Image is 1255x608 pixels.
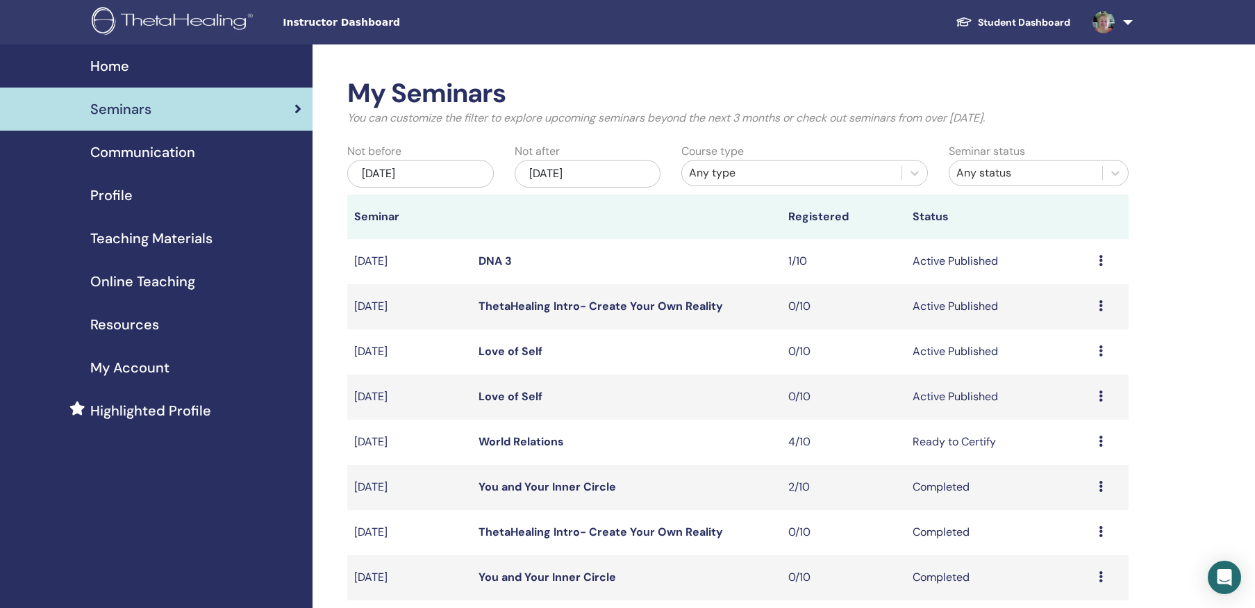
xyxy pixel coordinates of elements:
img: default.png [1092,11,1115,33]
td: Active Published [906,239,1092,284]
td: 2/10 [781,465,906,510]
a: ThetaHealing Intro- Create Your Own Reality [479,525,723,539]
a: Love of Self [479,344,542,359]
td: 0/10 [781,510,906,555]
a: You and Your Inner Circle [479,479,616,494]
span: Communication [90,142,195,163]
td: 0/10 [781,375,906,420]
label: Seminar status [949,143,1025,160]
td: 0/10 [781,555,906,600]
p: You can customize the filter to explore upcoming seminars beyond the next 3 months or check out s... [347,110,1129,126]
td: [DATE] [347,510,472,555]
div: [DATE] [347,160,494,188]
th: Status [906,195,1092,239]
span: Online Teaching [90,271,195,292]
td: 0/10 [781,284,906,329]
a: Love of Self [479,389,542,404]
td: [DATE] [347,284,472,329]
td: Active Published [906,329,1092,375]
td: 4/10 [781,420,906,465]
td: [DATE] [347,375,472,420]
a: ThetaHealing Intro- Create Your Own Reality [479,299,723,313]
td: 0/10 [781,329,906,375]
a: You and Your Inner Circle [479,570,616,584]
td: Active Published [906,375,1092,420]
td: 1/10 [781,239,906,284]
td: Ready to Certify [906,420,1092,465]
span: Instructor Dashboard [283,15,491,30]
td: [DATE] [347,465,472,510]
td: [DATE] [347,329,472,375]
img: logo.png [92,7,258,38]
div: [DATE] [515,160,661,188]
label: Not before [347,143,401,160]
td: Completed [906,465,1092,510]
div: Any type [689,165,895,181]
a: Student Dashboard [945,10,1081,35]
a: World Relations [479,434,564,449]
td: [DATE] [347,555,472,600]
div: Any status [956,165,1095,181]
td: [DATE] [347,239,472,284]
span: Home [90,56,129,76]
img: graduation-cap-white.svg [956,16,972,28]
td: Active Published [906,284,1092,329]
a: DNA 3 [479,254,512,268]
td: Completed [906,510,1092,555]
span: Highlighted Profile [90,400,211,421]
th: Seminar [347,195,472,239]
label: Course type [681,143,744,160]
span: Profile [90,185,133,206]
span: Teaching Materials [90,228,213,249]
div: Open Intercom Messenger [1208,561,1241,594]
span: Resources [90,314,159,335]
td: [DATE] [347,420,472,465]
label: Not after [515,143,560,160]
span: Seminars [90,99,151,120]
span: My Account [90,357,169,378]
h2: My Seminars [347,78,1129,110]
th: Registered [781,195,906,239]
td: Completed [906,555,1092,600]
